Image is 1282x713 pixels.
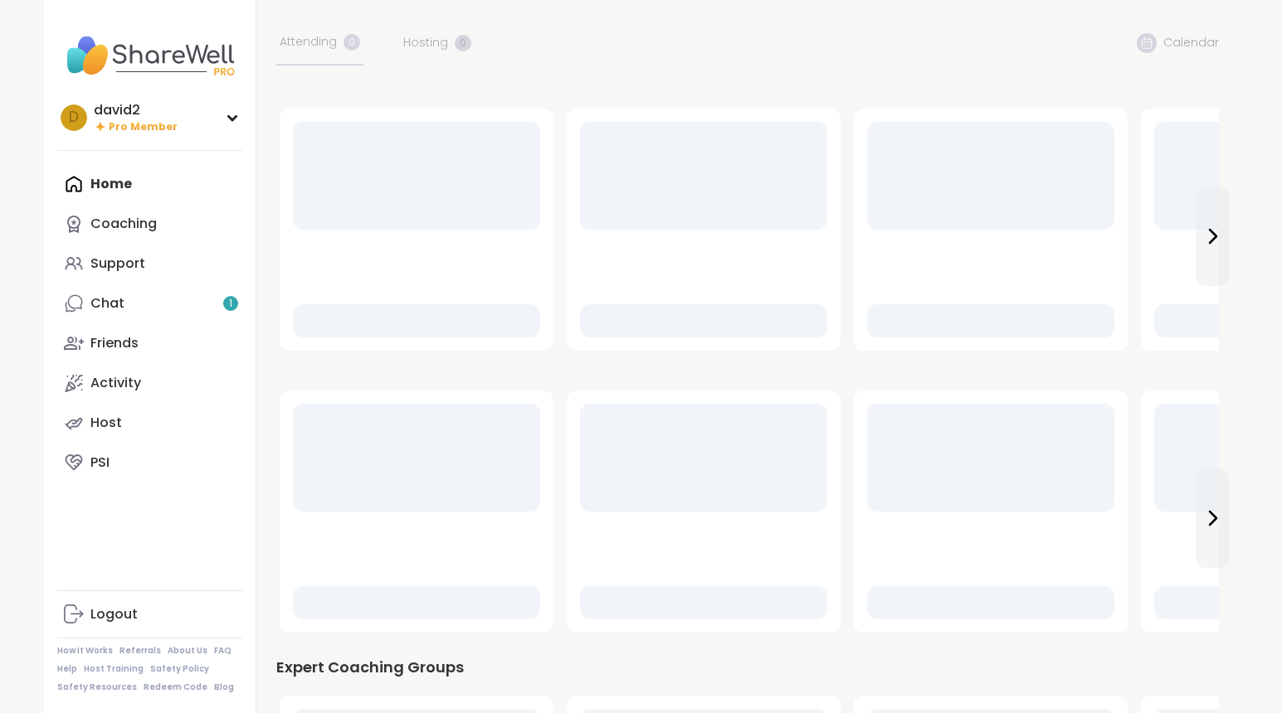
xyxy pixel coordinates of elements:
[57,403,242,443] a: Host
[57,645,113,657] a: How It Works
[214,645,232,657] a: FAQ
[144,681,207,693] a: Redeem Code
[90,334,139,352] div: Friends
[57,284,242,323] a: Chat1
[57,204,242,244] a: Coaching
[57,594,242,634] a: Logout
[90,605,138,623] div: Logout
[276,656,1219,679] div: Expert Coaching Groups
[57,244,242,284] a: Support
[229,297,232,311] span: 1
[57,27,242,85] img: ShareWell Nav Logo
[57,363,242,403] a: Activity
[57,323,242,363] a: Friends
[90,215,157,233] div: Coaching
[57,663,77,675] a: Help
[57,443,242,483] a: PSI
[90,294,124,313] div: Chat
[69,107,79,129] span: d
[57,681,137,693] a: Safety Resources
[90,454,110,472] div: PSI
[90,414,122,432] div: Host
[150,663,209,675] a: Safety Policy
[84,663,144,675] a: Host Training
[90,374,141,392] div: Activity
[90,255,145,273] div: Support
[109,120,178,134] span: Pro Member
[94,101,178,119] div: david2
[168,645,207,657] a: About Us
[214,681,234,693] a: Blog
[119,645,161,657] a: Referrals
